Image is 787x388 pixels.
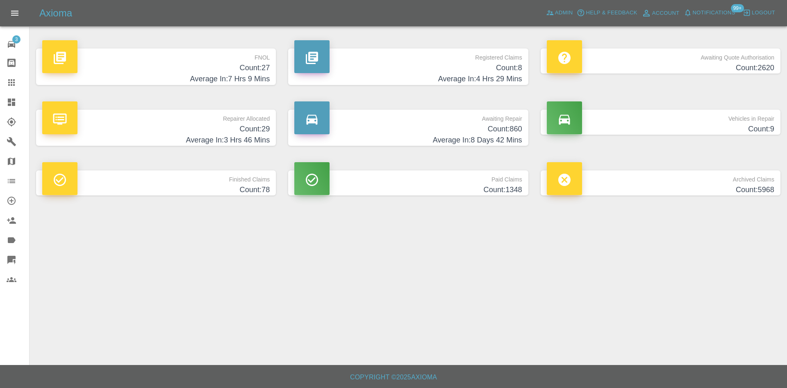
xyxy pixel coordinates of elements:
[294,170,522,184] p: Paid Claims
[547,62,774,73] h4: Count: 2620
[294,48,522,62] p: Registered Claims
[294,73,522,85] h4: Average In: 4 Hrs 29 Mins
[7,372,780,383] h6: Copyright © 2025 Axioma
[547,110,774,124] p: Vehicles in Repair
[547,170,774,184] p: Archived Claims
[541,48,780,73] a: Awaiting Quote AuthorisationCount:2620
[752,8,775,18] span: Logout
[36,170,276,195] a: Finished ClaimsCount:78
[12,35,20,44] span: 3
[575,7,639,19] button: Help & Feedback
[36,48,276,85] a: FNOLCount:27Average In:7 Hrs 9 Mins
[42,73,270,85] h4: Average In: 7 Hrs 9 Mins
[731,4,744,12] span: 99+
[547,124,774,135] h4: Count: 9
[693,8,735,18] span: Notifications
[741,7,777,19] button: Logout
[42,170,270,184] p: Finished Claims
[288,48,528,85] a: Registered ClaimsCount:8Average In:4 Hrs 29 Mins
[42,124,270,135] h4: Count: 29
[294,124,522,135] h4: Count: 860
[639,7,682,20] a: Account
[288,110,528,146] a: Awaiting RepairCount:860Average In:8 Days 42 Mins
[541,170,780,195] a: Archived ClaimsCount:5968
[547,184,774,195] h4: Count: 5968
[42,62,270,73] h4: Count: 27
[294,184,522,195] h4: Count: 1348
[555,8,573,18] span: Admin
[42,184,270,195] h4: Count: 78
[36,110,276,146] a: Repairer AllocatedCount:29Average In:3 Hrs 46 Mins
[42,110,270,124] p: Repairer Allocated
[39,7,72,20] h5: Axioma
[682,7,737,19] button: Notifications
[288,170,528,195] a: Paid ClaimsCount:1348
[294,62,522,73] h4: Count: 8
[652,9,680,18] span: Account
[294,135,522,146] h4: Average In: 8 Days 42 Mins
[294,110,522,124] p: Awaiting Repair
[42,135,270,146] h4: Average In: 3 Hrs 46 Mins
[541,110,780,135] a: Vehicles in RepairCount:9
[544,7,575,19] a: Admin
[586,8,637,18] span: Help & Feedback
[5,3,25,23] button: Open drawer
[42,48,270,62] p: FNOL
[547,48,774,62] p: Awaiting Quote Authorisation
